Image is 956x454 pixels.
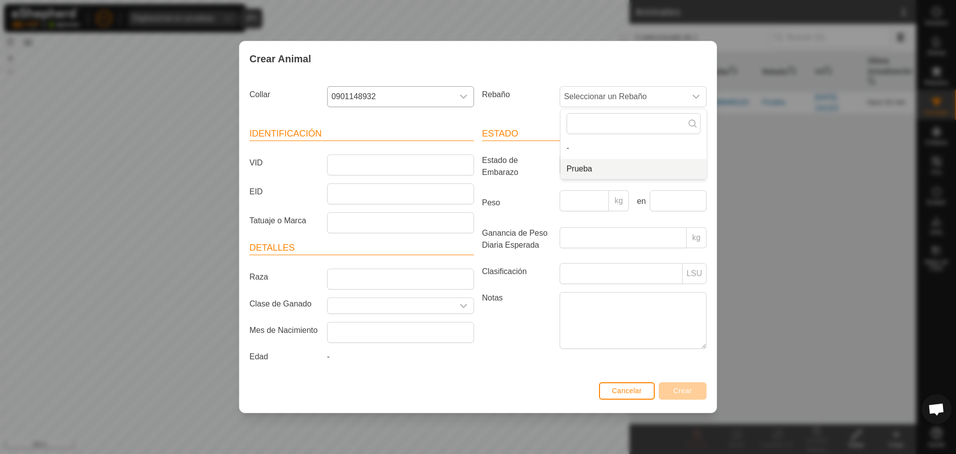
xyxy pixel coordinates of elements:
span: Prueba [567,163,593,175]
span: Crear Animal [249,51,311,66]
span: Cancelar [612,387,642,395]
button: Crear [659,382,707,400]
label: Peso [478,190,556,215]
label: EID [245,183,323,200]
div: Chat abierto [922,394,952,424]
label: Collar [245,86,323,103]
button: Cancelar [599,382,655,400]
p-inputgroup-addon: LSU [683,263,707,284]
li: - [561,138,707,158]
span: Crear [673,387,692,395]
div: dropdown trigger [686,87,706,107]
label: Tatuaje o Marca [245,212,323,229]
div: dropdown trigger [454,298,474,313]
label: VID [245,154,323,171]
span: - [327,352,330,361]
label: Clase de Ganado [245,298,323,310]
p-inputgroup-addon: kg [609,190,629,211]
label: Rebaño [478,86,556,103]
label: Mes de Nacimiento [245,322,323,339]
label: Clasificación [478,263,556,280]
label: Estado de Embarazo [478,154,556,178]
header: Estado [482,127,707,141]
label: Edad [245,351,323,363]
p-inputgroup-addon: kg [687,227,707,248]
header: Detalles [249,241,474,255]
span: Seleccionar un Rebaño [560,87,686,107]
li: Prueba [561,159,707,179]
label: Notas [478,292,556,348]
span: 0901148932 [328,87,454,107]
div: dropdown trigger [454,87,474,107]
label: en [633,195,646,207]
ul: Option List [561,138,707,179]
header: Identificación [249,127,474,141]
label: Raza [245,269,323,286]
label: Ganancia de Peso Diaria Esperada [478,227,556,251]
span: - [567,142,569,154]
